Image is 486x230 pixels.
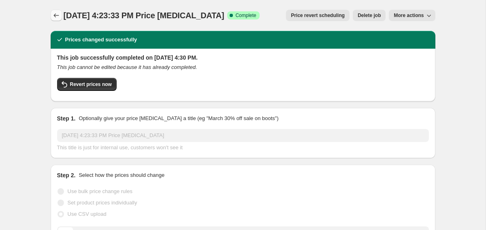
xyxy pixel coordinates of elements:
button: More actions [389,10,435,21]
i: This job cannot be edited because it has already completed. [57,64,197,70]
h2: Prices changed successfully [65,36,137,44]
input: 30% off holiday sale [57,129,429,142]
span: Delete job [358,12,381,19]
h2: Step 2. [57,171,76,179]
span: Complete [235,12,256,19]
p: Optionally give your price [MEDICAL_DATA] a title (eg "March 30% off sale on boots") [79,114,278,123]
button: Price change jobs [51,10,62,21]
span: Revert prices now [70,81,112,88]
button: Delete job [353,10,386,21]
h2: This job successfully completed on [DATE] 4:30 PM. [57,54,429,62]
span: Use CSV upload [68,211,107,217]
button: Price revert scheduling [286,10,350,21]
span: This title is just for internal use, customers won't see it [57,144,183,150]
p: Select how the prices should change [79,171,164,179]
span: More actions [394,12,424,19]
span: Set product prices individually [68,200,137,206]
h2: Step 1. [57,114,76,123]
span: Use bulk price change rules [68,188,132,194]
span: [DATE] 4:23:33 PM Price [MEDICAL_DATA] [64,11,224,20]
span: Price revert scheduling [291,12,345,19]
button: Revert prices now [57,78,117,91]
